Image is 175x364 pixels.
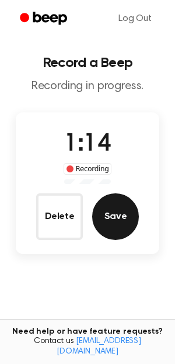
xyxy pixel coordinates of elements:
span: Contact us [7,337,168,357]
h1: Record a Beep [9,56,166,70]
button: Save Audio Record [92,193,139,240]
p: Recording in progress. [9,79,166,94]
div: Recording [64,163,112,175]
button: Delete Audio Record [36,193,83,240]
a: Beep [12,8,78,30]
a: Log Out [107,5,163,33]
span: 1:14 [64,132,111,157]
a: [EMAIL_ADDRESS][DOMAIN_NAME] [57,337,141,356]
